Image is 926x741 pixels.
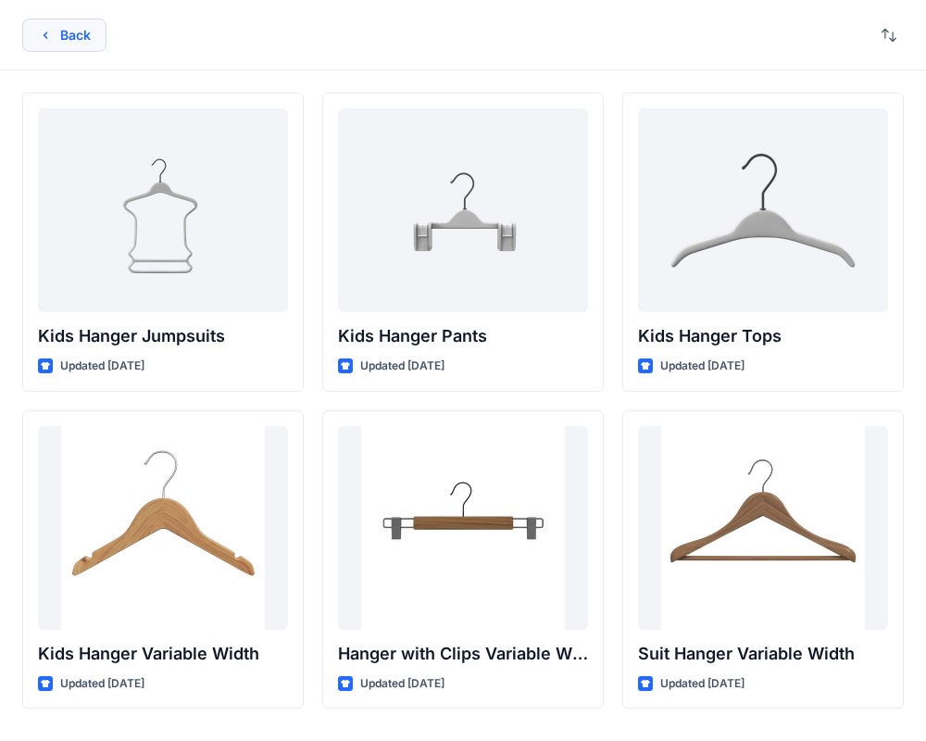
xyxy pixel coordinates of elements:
[38,108,288,312] a: Kids Hanger Jumpsuits
[360,674,444,694] p: Updated [DATE]
[660,674,745,694] p: Updated [DATE]
[638,108,888,312] a: Kids Hanger Tops
[360,357,444,376] p: Updated [DATE]
[338,323,588,349] p: Kids Hanger Pants
[638,426,888,630] a: Suit Hanger Variable Width
[22,19,106,52] button: Back
[338,108,588,312] a: Kids Hanger Pants
[638,323,888,349] p: Kids Hanger Tops
[338,426,588,630] a: Hanger with Clips Variable Width
[60,674,144,694] p: Updated [DATE]
[638,641,888,667] p: Suit Hanger Variable Width
[38,426,288,630] a: Kids Hanger Variable Width
[38,641,288,667] p: Kids Hanger Variable Width
[60,357,144,376] p: Updated [DATE]
[338,641,588,667] p: Hanger with Clips Variable Width
[38,323,288,349] p: Kids Hanger Jumpsuits
[660,357,745,376] p: Updated [DATE]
